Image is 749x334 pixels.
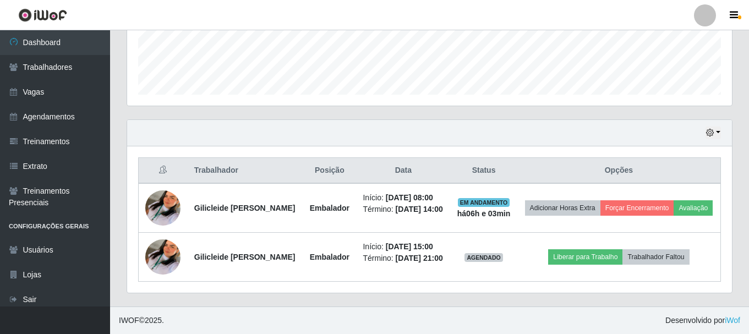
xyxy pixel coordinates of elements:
[363,241,444,253] li: Início:
[386,242,433,251] time: [DATE] 15:00
[517,158,721,184] th: Opções
[363,192,444,204] li: Início:
[525,200,600,216] button: Adicionar Horas Extra
[363,253,444,264] li: Término:
[457,209,511,218] strong: há 06 h e 03 min
[622,249,689,265] button: Trabalhador Faltou
[303,158,356,184] th: Posição
[188,158,303,184] th: Trabalhador
[18,8,67,22] img: CoreUI Logo
[464,253,503,262] span: AGENDADO
[725,316,740,325] a: iWof
[450,158,517,184] th: Status
[310,204,349,212] strong: Embalador
[356,158,450,184] th: Data
[386,193,433,202] time: [DATE] 08:00
[145,226,181,288] img: 1757527845912.jpeg
[119,316,139,325] span: IWOF
[194,253,296,261] strong: Gilicleide [PERSON_NAME]
[145,177,181,239] img: 1757527845912.jpeg
[674,200,713,216] button: Avaliação
[310,253,349,261] strong: Embalador
[548,249,622,265] button: Liberar para Trabalho
[363,204,444,215] li: Término:
[600,200,674,216] button: Forçar Encerramento
[665,315,740,326] span: Desenvolvido por
[458,198,510,207] span: EM ANDAMENTO
[396,205,443,213] time: [DATE] 14:00
[119,315,164,326] span: © 2025 .
[396,254,443,262] time: [DATE] 21:00
[194,204,296,212] strong: Gilicleide [PERSON_NAME]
